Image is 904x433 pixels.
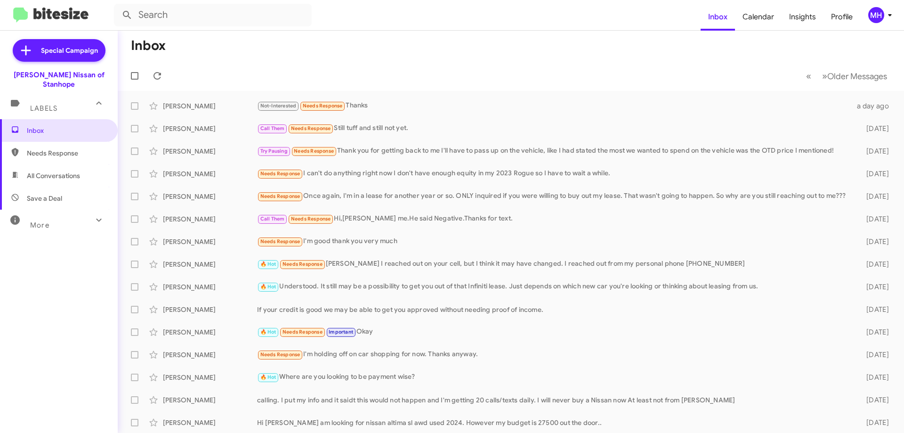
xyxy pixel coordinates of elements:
[851,373,896,382] div: [DATE]
[260,329,276,335] span: 🔥 Hot
[851,124,896,133] div: [DATE]
[27,148,107,158] span: Needs Response
[806,70,811,82] span: «
[27,194,62,203] span: Save a Deal
[782,3,823,31] a: Insights
[260,374,276,380] span: 🔥 Hot
[260,284,276,290] span: 🔥 Hot
[163,214,257,224] div: [PERSON_NAME]
[131,38,166,53] h1: Inbox
[163,305,257,314] div: [PERSON_NAME]
[851,147,896,156] div: [DATE]
[257,281,851,292] div: Understood. It still may be a possibility to get you out of that Infiniti lease. Just depends on ...
[257,349,851,360] div: I'm holding off on car shopping for now. Thanks anyway.
[257,327,851,337] div: Okay
[257,146,851,156] div: Thank you for getting back to me I'll have to pass up on the vehicle, like I had stated the most ...
[27,171,80,180] span: All Conversations
[163,147,257,156] div: [PERSON_NAME]
[851,214,896,224] div: [DATE]
[41,46,98,55] span: Special Campaign
[291,125,331,131] span: Needs Response
[260,148,288,154] span: Try Pausing
[291,216,331,222] span: Needs Response
[260,261,276,267] span: 🔥 Hot
[163,260,257,269] div: [PERSON_NAME]
[163,192,257,201] div: [PERSON_NAME]
[257,191,851,202] div: Once again, I'm in a lease for another year or so. ONLY inquired if you were willing to buy out m...
[851,395,896,405] div: [DATE]
[260,193,300,199] span: Needs Response
[822,70,827,82] span: »
[257,100,851,111] div: Thanks
[163,373,257,382] div: [PERSON_NAME]
[851,192,896,201] div: [DATE]
[701,3,735,31] a: Inbox
[257,259,851,270] div: [PERSON_NAME] I reached out on your cell, but I think it may have changed. I reached out from my ...
[860,7,894,23] button: MH
[163,395,257,405] div: [PERSON_NAME]
[329,329,353,335] span: Important
[851,282,896,292] div: [DATE]
[851,305,896,314] div: [DATE]
[868,7,884,23] div: MH
[851,169,896,179] div: [DATE]
[257,236,851,247] div: I'm good thank you very much
[257,372,851,383] div: Where are you looking to be payment wise?
[260,238,300,245] span: Needs Response
[851,327,896,337] div: [DATE]
[163,237,257,246] div: [PERSON_NAME]
[851,418,896,427] div: [DATE]
[163,418,257,427] div: [PERSON_NAME]
[827,71,887,82] span: Older Messages
[163,169,257,179] div: [PERSON_NAME]
[260,125,285,131] span: Call Them
[257,123,851,134] div: Still tuff and still not yet.
[30,221,49,229] span: More
[303,103,343,109] span: Needs Response
[30,104,57,113] span: Labels
[851,260,896,269] div: [DATE]
[163,350,257,359] div: [PERSON_NAME]
[257,213,851,224] div: Hi,[PERSON_NAME] me.He said Negative.Thanks for text.
[27,126,107,135] span: Inbox
[260,216,285,222] span: Call Them
[282,261,323,267] span: Needs Response
[163,124,257,133] div: [PERSON_NAME]
[851,101,896,111] div: a day ago
[260,171,300,177] span: Needs Response
[851,350,896,359] div: [DATE]
[260,351,300,358] span: Needs Response
[257,168,851,179] div: I can't do anything right now I don't have enough equity in my 2023 Rogue so I have to wait a while.
[800,66,817,86] button: Previous
[257,418,851,427] div: Hi [PERSON_NAME] am looking for nissan altima sl awd used 2024. However my budget is 27500 out th...
[163,282,257,292] div: [PERSON_NAME]
[823,3,860,31] a: Profile
[294,148,334,154] span: Needs Response
[257,305,851,314] div: If your credit is good we may be able to get you approved without needing proof of income.
[282,329,323,335] span: Needs Response
[851,237,896,246] div: [DATE]
[801,66,893,86] nav: Page navigation example
[735,3,782,31] a: Calendar
[260,103,297,109] span: Not-Interested
[13,39,105,62] a: Special Campaign
[816,66,893,86] button: Next
[163,327,257,337] div: [PERSON_NAME]
[114,4,312,26] input: Search
[257,395,851,405] div: calling. I put my info and it saidt this would not happen and I'm getting 20 calls/texts daily. I...
[163,101,257,111] div: [PERSON_NAME]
